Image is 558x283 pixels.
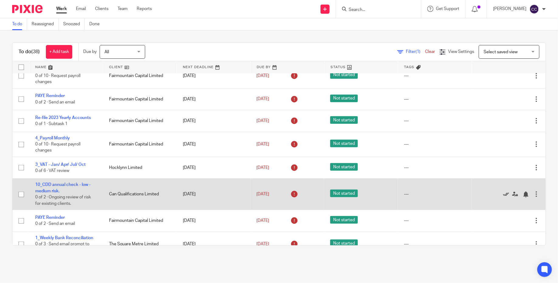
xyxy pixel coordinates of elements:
a: PAYE Reminder [35,94,65,98]
span: 0 of 2 · Ongoing review of risk for existing clients. [35,195,91,206]
a: Team [118,6,128,12]
td: [DATE] [177,232,251,257]
a: Reports [137,6,152,12]
span: [DATE] [257,142,269,146]
a: To do [12,18,27,30]
span: Not started [330,71,358,79]
span: 0 of 1 · Subtask 1 [35,122,67,126]
span: [DATE] [257,97,269,101]
div: --- [404,191,466,197]
td: [DATE] [177,157,251,179]
td: Fairmountain Capital Limited [103,88,177,110]
span: All [104,50,109,54]
a: Mark as done [503,191,512,197]
td: [DATE] [177,210,251,232]
td: Fairmountain Capital Limited [103,110,177,132]
td: The Square Metre Limited [103,232,177,257]
a: Work [56,6,67,12]
a: + Add task [46,45,72,59]
span: Select saved view [484,50,518,54]
div: --- [404,218,466,224]
td: [DATE] [177,88,251,110]
span: Get Support [436,7,459,11]
div: --- [404,241,466,247]
td: [DATE] [177,179,251,210]
span: [DATE] [257,166,269,170]
span: 0 of 2 · Send an email [35,100,75,104]
span: 0 of 2 · Send an email [35,222,75,226]
input: Search [348,7,403,13]
span: Not started [330,140,358,147]
a: 10_CDD annual check - low - medium risk. [35,183,91,193]
a: 4_Payroll Monthly [35,136,70,140]
span: 0 of 6 · VAT review [35,169,69,173]
span: 0 of 10 · Request payroll changes [35,74,80,84]
a: Reassigned [32,18,59,30]
a: Email [76,6,86,12]
span: [DATE] [257,192,269,196]
span: [DATE] [257,218,269,223]
span: 0 of 3 · Send email prompt to client for purchase invoices. [35,242,89,253]
a: Clear [425,50,435,54]
span: 0 of 10 · Request payroll changes [35,142,80,153]
a: Clients [95,6,108,12]
span: [DATE] [257,74,269,78]
h1: To do [19,49,40,55]
span: View Settings [448,50,474,54]
td: Can Qualifications Limited [103,179,177,210]
a: Re-file 2023 Yearly Accounts [35,116,91,120]
div: --- [404,73,466,79]
a: Done [89,18,104,30]
td: [DATE] [177,110,251,132]
td: Fairmountain Capital Limited [103,132,177,157]
span: (1) [416,50,420,54]
span: Not started [330,216,358,224]
span: Filter [406,50,425,54]
div: --- [404,141,466,147]
span: (38) [31,49,40,54]
img: svg%3E [529,4,539,14]
div: --- [404,96,466,102]
p: Due by [83,49,97,55]
td: Fairmountain Capital Limited [103,63,177,88]
div: --- [404,118,466,124]
a: 3_VAT - Jan/ Apr/ Jul/ Oct [35,162,86,167]
img: Pixie [12,5,43,13]
p: [PERSON_NAME] [493,6,526,12]
span: Not started [330,95,358,102]
span: [DATE] [257,242,269,246]
span: [DATE] [257,119,269,123]
td: Fairmountain Capital Limited [103,210,177,232]
a: 1_Weekly Bank Reconciliation [35,236,93,240]
span: Tags [404,65,415,69]
a: PAYE Reminder [35,215,65,220]
span: Not started [330,163,358,171]
span: Not started [330,239,358,247]
div: --- [404,165,466,171]
a: Snoozed [63,18,85,30]
span: Not started [330,190,358,197]
td: [DATE] [177,63,251,88]
td: Hocklynn Limited [103,157,177,179]
span: Not started [330,116,358,124]
td: [DATE] [177,132,251,157]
